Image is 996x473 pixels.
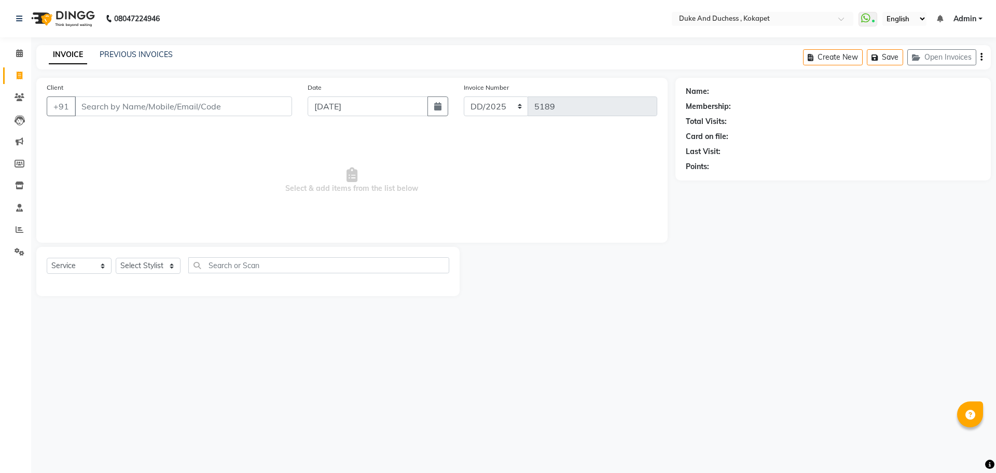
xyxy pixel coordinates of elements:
[686,131,728,142] div: Card on file:
[686,101,731,112] div: Membership:
[686,116,727,127] div: Total Visits:
[114,4,160,33] b: 08047224946
[49,46,87,64] a: INVOICE
[47,96,76,116] button: +91
[686,146,721,157] div: Last Visit:
[100,50,173,59] a: PREVIOUS INVOICES
[75,96,292,116] input: Search by Name/Mobile/Email/Code
[953,13,976,24] span: Admin
[686,161,709,172] div: Points:
[907,49,976,65] button: Open Invoices
[464,83,509,92] label: Invoice Number
[188,257,449,273] input: Search or Scan
[803,49,863,65] button: Create New
[867,49,903,65] button: Save
[26,4,98,33] img: logo
[47,83,63,92] label: Client
[686,86,709,97] div: Name:
[308,83,322,92] label: Date
[47,129,657,232] span: Select & add items from the list below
